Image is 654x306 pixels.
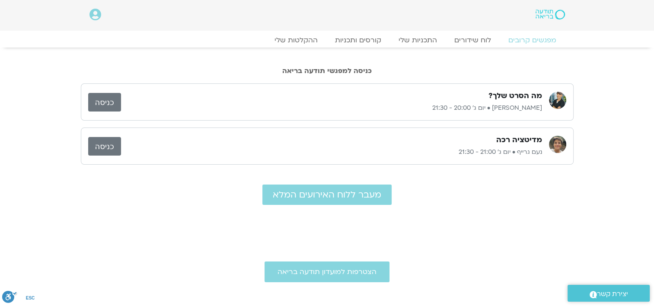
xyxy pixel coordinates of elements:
[121,147,542,157] p: נעם גרייף • יום ג׳ 21:00 - 21:30
[326,36,390,45] a: קורסים ותכניות
[88,93,121,112] a: כניסה
[500,36,565,45] a: מפגשים קרובים
[266,36,326,45] a: ההקלטות שלי
[265,261,389,282] a: הצטרפות למועדון תודעה בריאה
[81,67,574,75] h2: כניסה למפגשי תודעה בריאה
[446,36,500,45] a: לוח שידורים
[568,285,650,302] a: יצירת קשר
[549,136,566,153] img: נעם גרייף
[549,92,566,109] img: ג'יוואן ארי בוסתן
[121,103,542,113] p: [PERSON_NAME] • יום ג׳ 20:00 - 21:30
[262,185,392,205] a: מעבר ללוח האירועים המלא
[278,268,376,276] span: הצטרפות למועדון תודעה בריאה
[597,288,628,300] span: יצירת קשר
[496,135,542,145] h3: מדיטציה רכה
[88,137,121,156] a: כניסה
[390,36,446,45] a: התכניות שלי
[273,190,381,200] span: מעבר ללוח האירועים המלא
[89,36,565,45] nav: Menu
[488,91,542,101] h3: מה הסרט שלך?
